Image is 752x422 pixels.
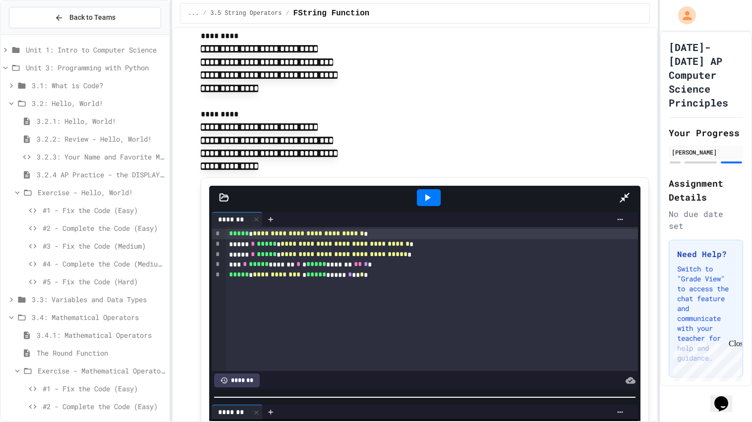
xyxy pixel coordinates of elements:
[37,169,165,180] span: 3.2.4 AP Practice - the DISPLAY Procedure
[669,208,743,232] div: No due date set
[293,7,370,19] span: FString Function
[32,294,165,305] span: 3.3: Variables and Data Types
[43,223,165,233] span: #2 - Complete the Code (Easy)
[26,62,165,73] span: Unit 3: Programming with Python
[37,152,165,162] span: 3.2.3: Your Name and Favorite Movie
[43,383,165,394] span: #1 - Fix the Code (Easy)
[43,276,165,287] span: #5 - Fix the Code (Hard)
[38,187,165,198] span: Exercise - Hello, World!
[669,176,743,204] h2: Assignment Details
[37,134,165,144] span: 3.2.2: Review - Hello, World!
[43,401,165,412] span: #2 - Complete the Code (Easy)
[669,126,743,140] h2: Your Progress
[203,9,206,17] span: /
[677,264,735,363] p: Switch to "Grade View" to access the chat feature and communicate with your teacher for help and ...
[670,339,742,381] iframe: chat widget
[37,116,165,126] span: 3.2.1: Hello, World!
[188,9,199,17] span: ...
[37,348,165,358] span: The Round Function
[677,248,735,260] h3: Need Help?
[32,98,165,108] span: 3.2: Hello, World!
[43,241,165,251] span: #3 - Fix the Code (Medium)
[43,205,165,215] span: #1 - Fix the Code (Easy)
[32,312,165,322] span: 3.4: Mathematical Operators
[9,7,161,28] button: Back to Teams
[32,80,165,91] span: 3.1: What is Code?
[672,148,740,157] div: [PERSON_NAME]
[669,40,743,109] h1: [DATE]-[DATE] AP Computer Science Principles
[4,4,68,63] div: Chat with us now!Close
[43,259,165,269] span: #4 - Complete the Code (Medium)
[710,382,742,412] iframe: chat widget
[286,9,289,17] span: /
[37,330,165,340] span: 3.4.1: Mathematical Operators
[210,9,282,17] span: 3.5 String Operators
[69,12,116,23] span: Back to Teams
[38,366,165,376] span: Exercise - Mathematical Operators
[668,4,698,27] div: My Account
[26,45,165,55] span: Unit 1: Intro to Computer Science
